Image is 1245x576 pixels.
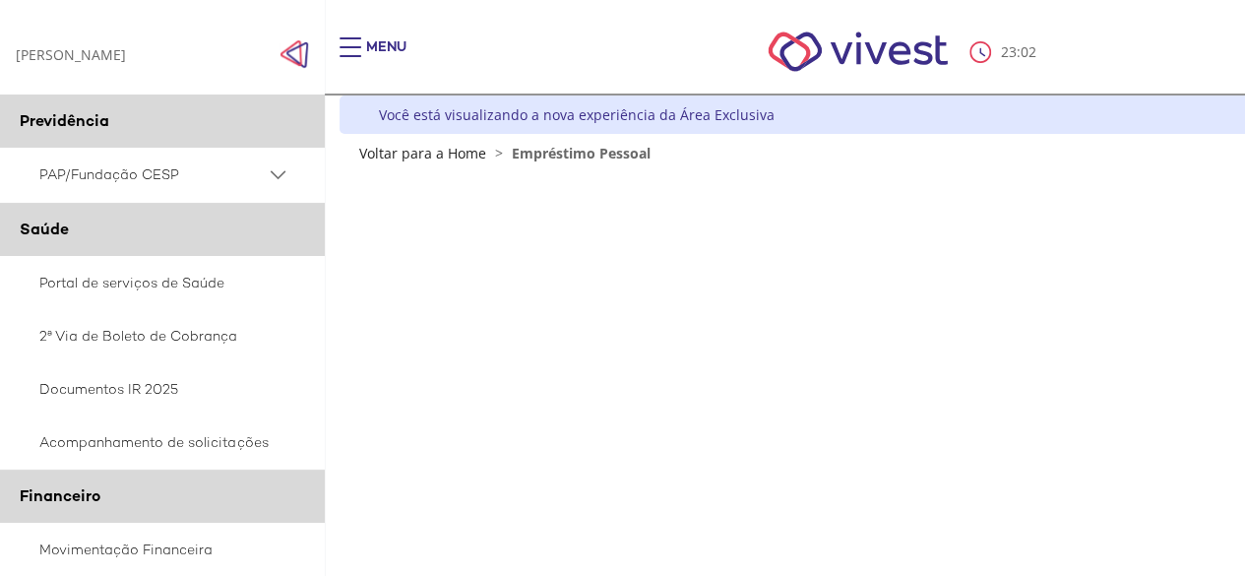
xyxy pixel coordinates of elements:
[20,485,100,506] span: Financeiro
[366,37,406,77] div: Menu
[512,144,651,162] span: Empréstimo Pessoal
[490,144,508,162] span: >
[280,39,309,69] span: Click to close side navigation.
[1001,42,1017,61] span: 23
[20,219,69,239] span: Saúde
[1021,42,1036,61] span: 02
[359,144,486,162] a: Voltar para a Home
[280,39,309,69] img: Fechar menu
[746,10,969,94] img: Vivest
[16,45,126,64] div: [PERSON_NAME]
[379,105,775,124] div: Você está visualizando a nova experiência da Área Exclusiva
[39,162,266,187] span: PAP/Fundação CESP
[20,110,109,131] span: Previdência
[969,41,1040,63] div: :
